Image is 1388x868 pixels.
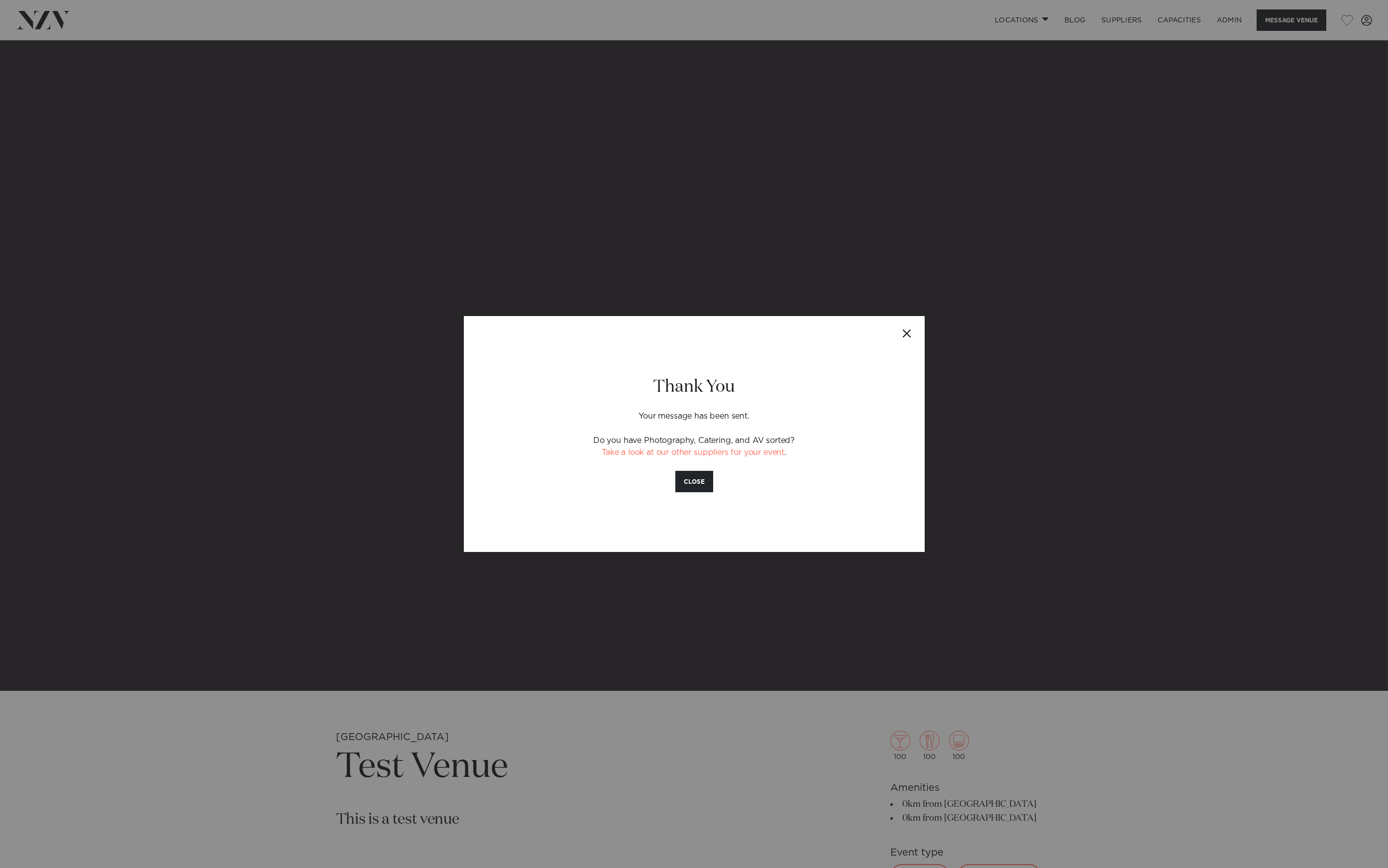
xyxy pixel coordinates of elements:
p: Your message has been sent. [520,398,868,423]
h2: Thank You [520,376,868,398]
button: CLOSE [675,471,713,492]
a: Take a look at our other suppliers for your event [602,448,784,456]
p: Do you have Photography, Catering, and AV sorted? . [520,434,868,459]
button: Close [890,316,925,351]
